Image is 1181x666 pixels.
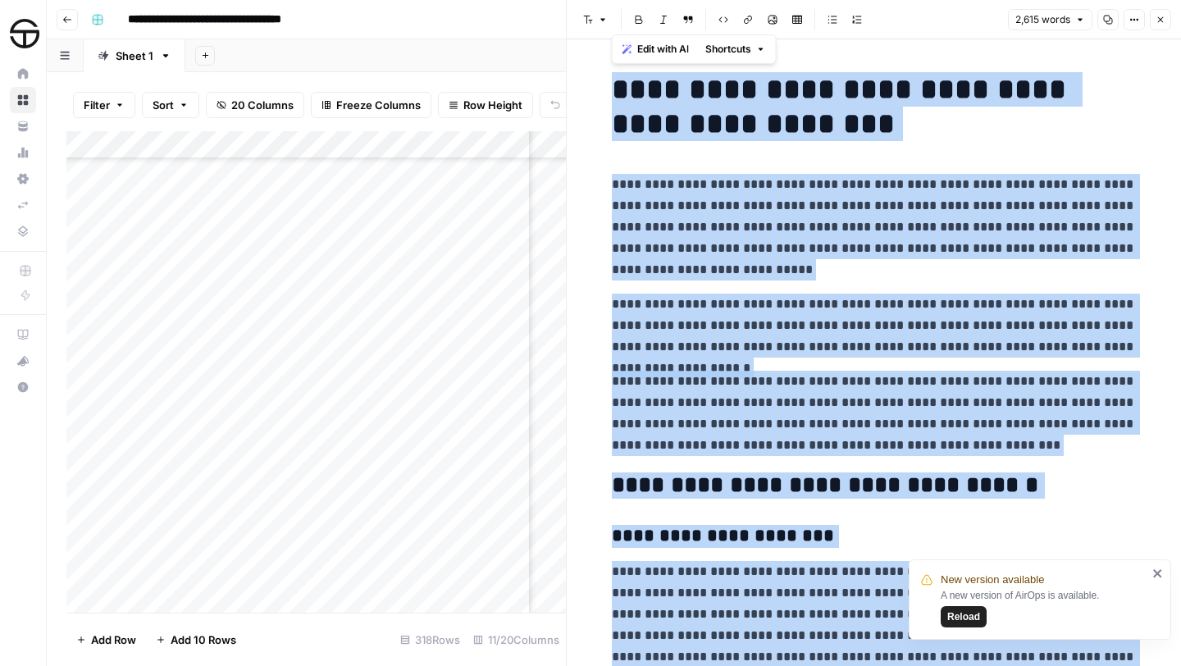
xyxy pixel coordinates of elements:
button: Shortcuts [699,39,773,60]
a: Data Library [10,218,36,244]
div: 318 Rows [394,627,467,653]
button: Filter [73,92,135,118]
button: Freeze Columns [311,92,431,118]
span: Sort [153,97,174,113]
div: A new version of AirOps is available. [941,588,1147,627]
span: Row Height [463,97,522,113]
div: What's new? [11,349,35,373]
span: 20 Columns [231,97,294,113]
span: Filter [84,97,110,113]
a: Usage [10,139,36,166]
span: Reload [947,609,980,624]
span: 2,615 words [1015,12,1070,27]
span: Shortcuts [705,42,751,57]
button: Help + Support [10,374,36,400]
a: Sheet 1 [84,39,185,72]
button: close [1152,567,1164,580]
img: SimpleTire Logo [10,19,39,48]
button: Edit with AI [616,39,695,60]
button: Row Height [438,92,533,118]
button: 2,615 words [1008,9,1092,30]
div: Sheet 1 [116,48,153,64]
a: Home [10,61,36,87]
span: Add 10 Rows [171,632,236,648]
a: Syncs [10,192,36,218]
button: Reload [941,606,987,627]
button: Undo [540,92,604,118]
button: What's new? [10,348,36,374]
button: Sort [142,92,199,118]
button: 20 Columns [206,92,304,118]
a: AirOps Academy [10,322,36,348]
a: Your Data [10,113,36,139]
button: Add 10 Rows [146,627,246,653]
button: Add Row [66,627,146,653]
button: Workspace: SimpleTire [10,13,36,54]
span: New version available [941,572,1044,588]
span: Freeze Columns [336,97,421,113]
a: Settings [10,166,36,192]
a: Browse [10,87,36,113]
span: Add Row [91,632,136,648]
span: Edit with AI [637,42,689,57]
div: 11/20 Columns [467,627,566,653]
